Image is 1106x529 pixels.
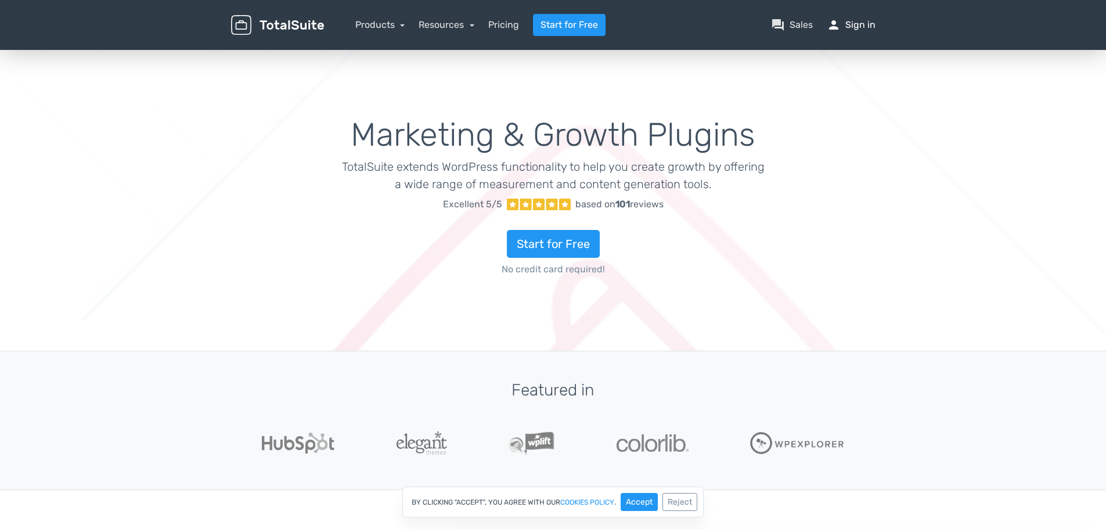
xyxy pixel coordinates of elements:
[621,493,658,511] button: Accept
[827,18,841,32] span: person
[827,18,876,32] a: personSign in
[231,382,876,400] h3: Featured in
[341,117,765,153] h1: Marketing & Growth Plugins
[771,18,785,32] span: question_answer
[231,15,324,35] img: TotalSuite for WordPress
[341,262,765,276] span: No credit card required!
[771,18,813,32] a: question_answerSales
[533,14,606,36] a: Start for Free
[575,197,664,211] div: based on reviews
[402,487,704,517] div: By clicking "Accept", you agree with our .
[262,433,334,454] img: Hubspot
[509,431,554,455] img: WPLift
[488,18,519,32] a: Pricing
[397,431,447,455] img: ElegantThemes
[507,230,600,258] a: Start for Free
[662,493,697,511] button: Reject
[615,199,630,210] strong: 101
[443,197,502,211] span: Excellent 5/5
[341,158,765,193] p: TotalSuite extends WordPress functionality to help you create growth by offering a wide range of ...
[419,19,474,30] a: Resources
[355,19,405,30] a: Products
[560,499,614,506] a: cookies policy
[617,434,689,452] img: Colorlib
[750,432,844,454] img: WPExplorer
[341,193,765,216] a: Excellent 5/5 based on101reviews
